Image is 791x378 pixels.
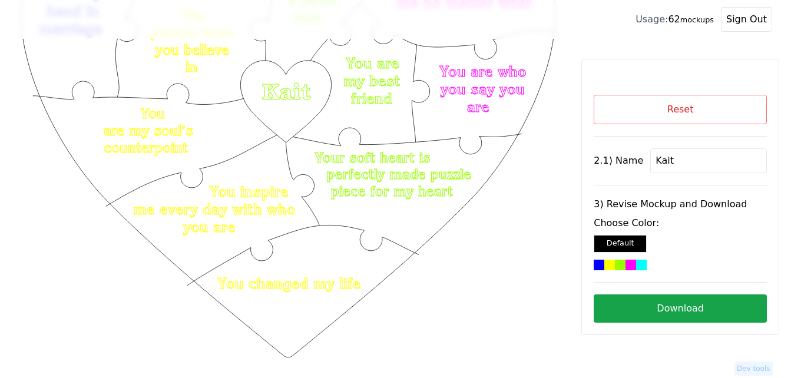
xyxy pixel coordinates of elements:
[327,166,472,183] text: perfectly made puzzle
[439,63,527,81] text: You are who
[104,139,188,156] text: counterpoint
[594,95,767,124] button: Reset
[331,183,453,200] text: piece for my heart
[155,41,229,58] text: you believe
[636,12,714,26] div: 62
[140,105,165,122] text: You
[346,54,399,72] text: You are
[209,183,289,200] text: You inspire
[217,274,361,292] text: You changed my life
[636,14,668,25] span: Usage:
[262,79,311,105] text: Kait
[680,15,714,24] small: mockups
[183,218,236,236] text: you are
[594,154,643,168] label: 2.1) Name
[315,150,431,166] text: Your soft heart is
[186,58,197,75] text: in
[594,197,767,211] label: 3) Revise Mockup and Download
[607,238,634,247] small: Default
[351,89,392,107] text: friend
[721,7,772,32] button: Sign Out
[104,122,193,139] text: are my soul’s
[734,362,773,376] button: Dev tools
[441,81,525,98] text: you say you
[594,294,767,323] button: Download
[134,200,296,218] text: me every day with who
[343,72,401,89] text: my best
[467,98,489,116] text: are
[151,24,233,41] text: pursue what
[594,216,767,230] label: Choose Color:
